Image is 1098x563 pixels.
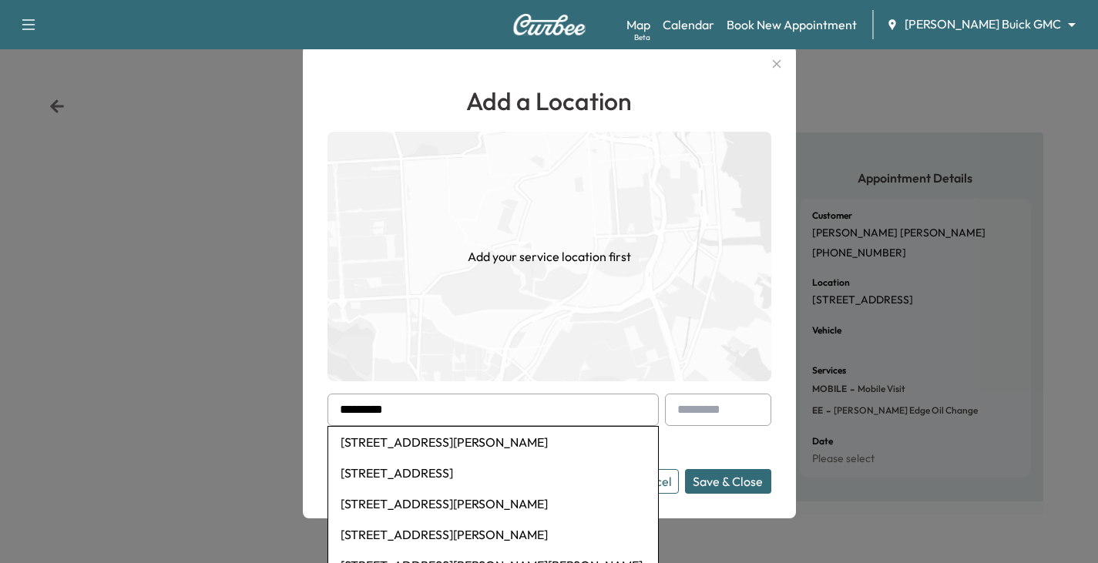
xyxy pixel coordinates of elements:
[512,14,586,35] img: Curbee Logo
[634,32,650,43] div: Beta
[685,469,771,494] button: Save & Close
[727,15,857,34] a: Book New Appointment
[328,519,658,550] li: [STREET_ADDRESS][PERSON_NAME]
[328,488,658,519] li: [STREET_ADDRESS][PERSON_NAME]
[328,427,658,457] li: [STREET_ADDRESS][PERSON_NAME]
[327,132,771,381] img: empty-map-CL6vilOE.png
[468,247,631,266] h1: Add your service location first
[327,82,771,119] h1: Add a Location
[626,15,650,34] a: MapBeta
[905,15,1061,33] span: [PERSON_NAME] Buick GMC
[663,15,714,34] a: Calendar
[328,457,658,488] li: [STREET_ADDRESS]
